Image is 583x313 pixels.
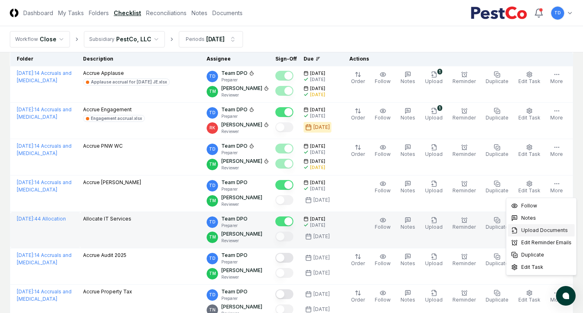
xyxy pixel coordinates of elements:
p: Reviewer [221,274,262,280]
button: Order [349,142,367,160]
span: Duplicate [486,260,509,266]
p: Accrue Applause [83,70,170,77]
span: Edit Task [518,78,540,84]
span: [DATE] : [17,252,34,258]
span: [DATE] : [17,216,34,222]
a: [DATE]:14 Accruals and [MEDICAL_DATA] [17,252,72,266]
button: 1Upload [423,70,444,87]
div: [DATE] [313,233,330,240]
a: My Tasks [58,9,84,17]
p: Preparer [221,186,248,192]
a: Dashboard [23,9,53,17]
button: atlas-launcher [556,286,576,306]
span: Edit Task [518,115,540,121]
span: Reminder [452,78,476,84]
span: Reminder [452,115,476,121]
button: Reminder [451,142,477,160]
p: Allocate IT Services [83,215,131,223]
a: Notes [191,9,207,17]
button: Mark complete [275,122,293,132]
button: Edit Task [517,142,542,160]
span: [DATE] : [17,179,34,185]
p: Team DPO [221,142,248,150]
a: [DATE]:14 Accruals and [MEDICAL_DATA] [17,288,72,302]
p: [PERSON_NAME] [221,230,262,238]
button: More [549,142,565,160]
button: Follow [373,288,392,305]
button: Notes [399,252,417,269]
button: Periods[DATE] [179,31,243,47]
p: [PERSON_NAME] [221,303,262,311]
button: Mark complete [275,180,293,190]
span: Duplicate [486,151,509,157]
div: Workflow [15,36,38,43]
span: Follow [375,224,391,230]
button: 1Upload [423,106,444,123]
th: Sign-Off [272,52,300,66]
a: [DATE]:14 Accruals and [MEDICAL_DATA] [17,179,72,193]
span: Order [351,297,365,303]
div: Due [304,55,336,63]
button: Reminder [451,252,477,269]
div: Actions [343,55,567,63]
p: Accrue [PERSON_NAME] [83,179,141,186]
button: Mark complete [275,216,293,226]
button: Follow [373,179,392,196]
div: [DATE] [310,77,325,83]
p: Team DPO [221,288,248,295]
div: More [506,198,577,275]
span: TD [554,10,561,16]
span: TM [209,198,216,204]
span: [DATE] [310,143,325,149]
p: [PERSON_NAME] [221,194,262,201]
span: TD [209,255,216,261]
p: Team DPO [221,70,248,77]
div: [DATE] [310,113,325,119]
div: [DATE] [313,254,330,261]
span: Notes [401,297,415,303]
button: Mark complete [275,107,293,117]
span: Reminder [452,151,476,157]
div: [DATE] [310,222,325,228]
span: [DATE] : [17,70,34,76]
div: 1 [437,69,442,74]
span: Reminder [452,187,476,194]
span: Notes [401,224,415,230]
span: Notes [401,151,415,157]
th: Assignee [203,52,272,66]
p: Reviewer [221,201,262,207]
span: [DATE] : [17,143,34,149]
span: TD [209,146,216,152]
button: Follow [373,215,392,232]
span: TD [209,182,216,189]
div: [DATE] [313,196,330,204]
span: TM [209,88,216,95]
span: Edit Task [518,151,540,157]
span: [DATE] [310,180,325,186]
p: Preparer [221,259,248,265]
span: Upload [425,224,443,230]
span: Upload [425,297,443,303]
span: Order [351,115,365,121]
img: Logo [10,9,18,17]
span: Notes [401,78,415,84]
span: [DATE] [310,70,325,77]
a: Documents [212,9,243,17]
button: Reminder [451,288,477,305]
button: Duplicate [484,70,510,87]
span: Duplicate [486,224,509,230]
p: Team DPO [221,106,248,113]
span: Notes [401,187,415,194]
button: Notes [399,179,417,196]
button: Upload [423,288,444,305]
span: TD [209,110,216,116]
span: Reminder [452,297,476,303]
button: Duplicate [484,252,510,269]
p: [PERSON_NAME] [221,158,262,165]
div: Applause accrual for [DATE] JE.xlsx [91,79,167,85]
p: Preparer [221,113,254,119]
span: TM [209,270,216,277]
button: Order [349,70,367,87]
button: Mark complete [275,289,293,299]
span: [DATE] [310,107,325,113]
